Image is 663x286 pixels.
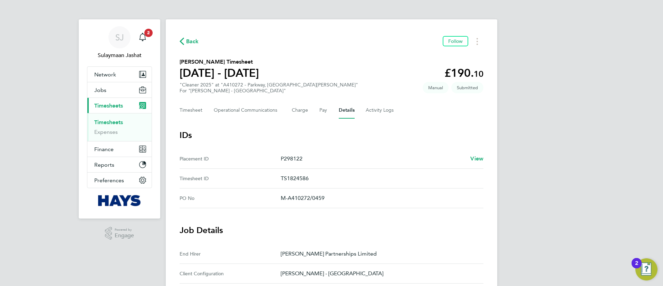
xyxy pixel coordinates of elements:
p: [PERSON_NAME] - [GEOGRAPHIC_DATA] [281,269,478,278]
div: "Cleaner 2025" at "A410272 - Parkway, [GEOGRAPHIC_DATA][PERSON_NAME]" [180,82,358,94]
span: 10 [474,69,483,79]
app-decimal: £190. [444,66,483,80]
h3: Job Details [180,225,483,236]
button: Network [87,67,152,82]
span: Timesheets [94,102,123,109]
div: Placement ID [180,155,281,163]
button: Timesheets [87,98,152,113]
span: 2 [144,29,153,37]
button: Timesheet [180,102,203,119]
button: Details [339,102,355,119]
h2: [PERSON_NAME] Timesheet [180,58,259,66]
button: Timesheets Menu [471,36,483,47]
button: Open Resource Center, 2 new notifications [635,258,657,280]
button: Reports [87,157,152,172]
h3: IDs [180,130,483,141]
button: Preferences [87,173,152,188]
p: P298122 [281,155,465,163]
button: Pay [319,102,328,119]
span: Reports [94,162,114,168]
div: Timesheet ID [180,174,281,183]
div: Client Configuration [180,269,281,278]
span: Sulaymaan Jashat [87,51,152,59]
h1: [DATE] - [DATE] [180,66,259,80]
span: Follow [448,38,463,44]
button: Follow [443,36,468,46]
span: Powered by [115,227,134,233]
span: Back [186,37,199,46]
span: View [470,155,483,162]
a: Powered byEngage [105,227,134,240]
span: Engage [115,233,134,239]
img: hays-logo-retina.png [98,195,141,206]
div: For "[PERSON_NAME] - [GEOGRAPHIC_DATA]" [180,88,358,94]
a: Go to home page [87,195,152,206]
span: Finance [94,146,114,153]
span: This timesheet was manually created. [423,82,449,93]
a: Expenses [94,129,118,135]
button: Finance [87,141,152,157]
button: Activity Logs [366,102,395,119]
div: Timesheets [87,113,152,141]
span: SJ [115,33,124,42]
a: View [470,155,483,163]
button: Operational Communications [214,102,281,119]
button: Charge [292,102,308,119]
p: [PERSON_NAME] Partnerships Limited [281,250,478,258]
div: 2 [635,263,638,272]
a: SJSulaymaan Jashat [87,26,152,59]
span: This timesheet is Submitted. [451,82,483,93]
nav: Main navigation [79,19,160,219]
div: PO No [180,194,281,202]
button: Back [180,37,199,46]
button: Jobs [87,82,152,98]
span: Jobs [94,87,106,93]
p: M-A410272/0459 [281,194,478,202]
p: TS1824586 [281,174,478,183]
div: End Hirer [180,250,281,258]
span: Network [94,71,116,78]
a: 2 [136,26,150,48]
a: Timesheets [94,119,123,126]
span: Preferences [94,177,124,184]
